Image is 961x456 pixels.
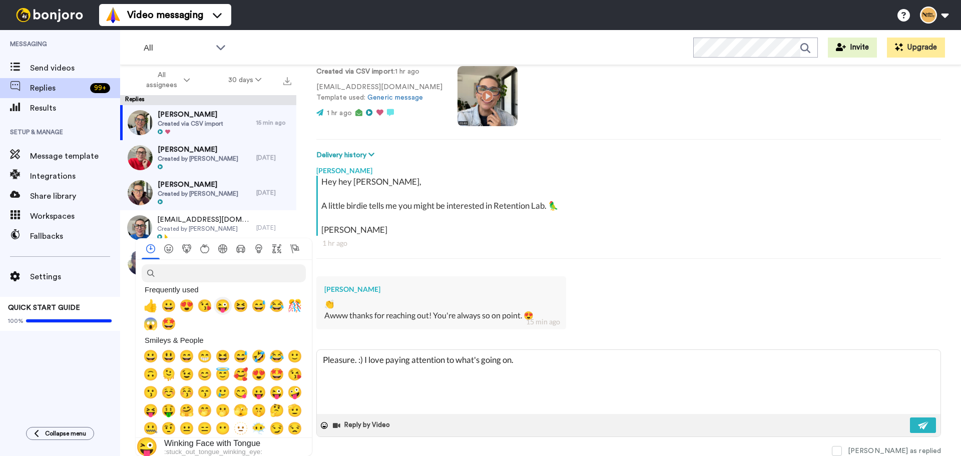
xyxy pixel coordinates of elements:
span: All assignees [141,70,182,90]
img: vm-color.svg [105,7,121,23]
a: [PERSON_NAME]Discovery Call[DATE] [120,245,296,280]
div: v 4.0.25 [28,16,49,24]
span: Created via CSV import [158,120,223,128]
button: Export all results that match these filters now. [280,73,294,88]
span: 100% [8,317,24,325]
span: 1 hr ago [327,110,352,117]
span: Collapse menu [45,429,86,437]
img: bj-logo-header-white.svg [12,8,87,22]
div: Domain: [DOMAIN_NAME] [26,26,110,34]
img: tab_keywords_by_traffic_grey.svg [100,58,108,66]
span: Fallbacks [30,230,120,242]
div: Awww thanks for reaching out! You're always so on point. 😍 [324,310,558,321]
span: [PERSON_NAME] [158,145,238,155]
button: All assignees [122,66,209,94]
img: logo_orange.svg [16,16,24,24]
span: Integrations [30,170,120,182]
p: [EMAIL_ADDRESS][DOMAIN_NAME] Template used: [316,82,442,103]
span: Send videos [30,62,120,74]
img: cdbebf08-88e7-43d5-b28f-f29a10175948-thumb.jpg [127,215,152,240]
span: Results [30,102,120,114]
img: website_grey.svg [16,26,24,34]
span: Video messaging [127,8,203,22]
span: Settings [30,271,120,283]
img: export.svg [283,77,291,85]
div: 1 hr ago [322,238,935,248]
div: [DATE] [256,154,291,162]
span: Workspaces [30,210,120,222]
span: QUICK START GUIDE [8,304,80,311]
div: [PERSON_NAME] as replied [848,446,941,456]
div: Replies [120,95,296,105]
img: send-white.svg [918,421,929,429]
textarea: Pleasure. :) I love paying attention to what's going on. [317,350,940,414]
button: Reply by Video [332,418,393,433]
span: Share library [30,190,120,202]
span: [PERSON_NAME] [158,110,223,120]
div: Hey hey [PERSON_NAME], A little birdie tells me you might be interested in Retention Lab. 🦜 [PERS... [321,176,938,236]
span: Message template [30,150,120,162]
div: [PERSON_NAME] [316,161,941,176]
span: Replies [30,82,86,94]
strong: Created via CSV import [316,68,393,75]
span: Created by [PERSON_NAME] [158,155,238,163]
div: [DATE] [256,224,291,232]
span: Created by [PERSON_NAME] [157,225,251,233]
button: Delivery history [316,150,377,161]
a: [PERSON_NAME]Created by [PERSON_NAME][DATE] [120,140,296,175]
span: Created by [PERSON_NAME] [158,190,238,198]
img: 892c7524-f4c2-4091-8c3b-ba054c0172b1-thumb.jpg [128,180,153,205]
button: Upgrade [887,38,945,58]
div: 99 + [90,83,110,93]
span: All [144,42,211,54]
p: : 1 hr ago [316,67,442,77]
img: 7ba62603-73d5-44af-afa2-ef2f1eb1369b-thumb.jpg [128,110,153,135]
span: [PERSON_NAME] [158,180,238,190]
div: 15 min ago [256,119,291,127]
img: bf4f8061-229c-4c6e-8322-3abc7314ea63-thumb.jpg [128,145,153,170]
img: 0d18129b-ed82-474a-a9d5-8c3472604ceb-thumb.jpg [128,250,153,275]
button: Collapse menu [26,427,94,440]
button: 30 days [209,71,281,89]
a: Generic message [367,94,423,101]
div: 15 min ago [526,317,560,327]
a: [EMAIL_ADDRESS][DOMAIN_NAME]Created by [PERSON_NAME][DATE] [120,210,296,245]
a: [PERSON_NAME]Created by [PERSON_NAME][DATE] [120,175,296,210]
div: Domain Overview [38,59,90,66]
div: Keywords by Traffic [111,59,169,66]
div: [PERSON_NAME] [324,284,558,294]
img: tab_domain_overview_orange.svg [27,58,35,66]
div: [DATE] [256,189,291,197]
a: [PERSON_NAME]Created via CSV import15 min ago [120,105,296,140]
button: Invite [828,38,877,58]
div: 👏 [324,298,558,310]
span: [EMAIL_ADDRESS][DOMAIN_NAME] [157,215,251,225]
